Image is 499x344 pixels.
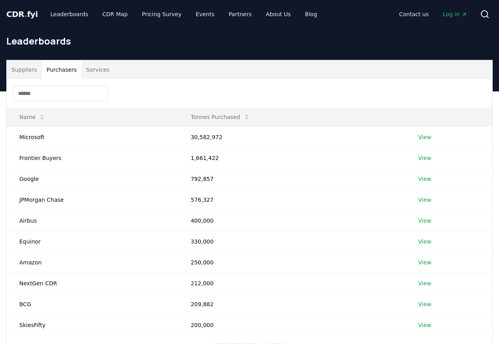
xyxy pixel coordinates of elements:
[178,273,406,294] td: 212,000
[178,147,406,168] td: 1,661,422
[437,7,474,21] a: Log in
[7,314,178,335] td: SkiesFifty
[184,109,256,125] button: Tonnes Purchased
[7,210,178,231] td: Airbus
[7,252,178,273] td: Amazon
[136,7,188,21] a: Pricing Survey
[44,7,323,21] nav: Main
[178,126,406,147] td: 30,582,972
[393,7,474,21] nav: Main
[7,273,178,294] td: NextGen CDR
[418,321,431,329] a: View
[178,252,406,273] td: 250,000
[6,35,493,47] h1: Leaderboards
[42,60,82,79] button: Purchasers
[418,154,431,162] a: View
[260,7,297,21] a: About Us
[178,189,406,210] td: 576,327
[96,7,134,21] a: CDR Map
[393,7,435,21] a: Contact us
[178,168,406,189] td: 792,857
[7,231,178,252] td: Equinor
[7,126,178,147] td: Microsoft
[24,9,27,19] span: .
[299,7,323,21] a: Blog
[418,258,431,266] a: View
[418,217,431,225] a: View
[178,231,406,252] td: 330,000
[7,147,178,168] td: Frontier Buyers
[178,294,406,314] td: 209,882
[6,9,38,20] a: CDR.fyi
[418,238,431,245] a: View
[178,314,406,335] td: 200,000
[418,300,431,308] a: View
[7,60,42,79] button: Suppliers
[418,133,431,141] a: View
[7,294,178,314] td: BCG
[7,168,178,189] td: Google
[178,210,406,231] td: 400,000
[443,10,467,18] span: Log in
[44,7,95,21] a: Leaderboards
[82,60,114,79] button: Services
[418,279,431,287] a: View
[189,7,221,21] a: Events
[222,7,258,21] a: Partners
[418,196,431,204] a: View
[6,9,38,19] span: CDR fyi
[7,189,178,210] td: JPMorgan Chase
[13,109,51,125] button: Name
[418,175,431,183] a: View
